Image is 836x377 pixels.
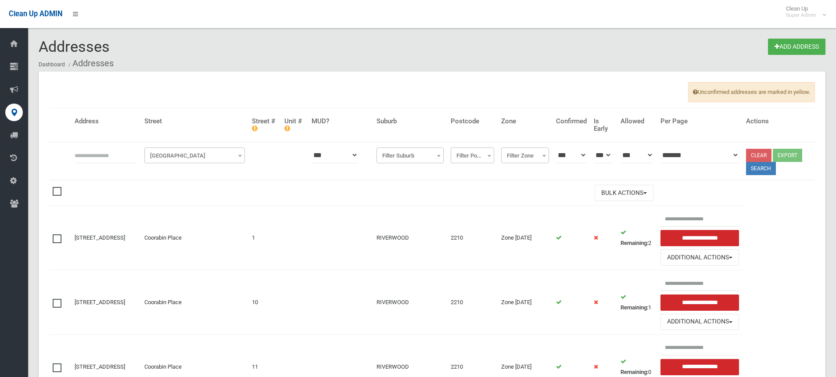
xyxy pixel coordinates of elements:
h4: Per Page [660,118,739,125]
td: RIVERWOOD [373,270,447,335]
h4: Allowed [621,118,653,125]
a: [STREET_ADDRESS] [75,363,125,370]
h4: Confirmed [556,118,587,125]
strong: Remaining: [621,304,648,311]
span: Filter Zone [503,150,547,162]
td: 10 [248,270,281,335]
span: Filter Postcode [451,147,494,163]
span: Filter Postcode [453,150,492,162]
button: Additional Actions [660,314,739,330]
h4: Zone [501,118,549,125]
span: Filter Street [144,147,245,163]
h4: Street # [252,118,277,132]
a: Clear [746,149,771,162]
span: Clean Up ADMIN [9,10,62,18]
td: Zone [DATE] [498,206,553,270]
span: Filter Street [147,150,243,162]
td: Coorabin Place [141,270,248,335]
span: Filter Suburb [379,150,441,162]
button: Bulk Actions [595,185,653,201]
button: Additional Actions [660,249,739,266]
td: Coorabin Place [141,206,248,270]
button: Search [746,162,776,175]
span: Unconfirmed addresses are marked in yellow. [688,82,815,102]
h4: Address [75,118,137,125]
small: Super Admin [786,12,816,18]
h4: Is Early [594,118,614,132]
td: RIVERWOOD [373,206,447,270]
a: Dashboard [39,61,65,68]
td: 1 [617,270,657,335]
h4: Suburb [377,118,444,125]
strong: Remaining: [621,369,648,375]
td: 2210 [447,206,498,270]
strong: Remaining: [621,240,648,246]
span: Addresses [39,38,110,55]
h4: Actions [746,118,811,125]
td: 2210 [447,270,498,335]
h4: Street [144,118,245,125]
td: Zone [DATE] [498,270,553,335]
a: Add Address [768,39,825,55]
button: Export [773,149,802,162]
a: [STREET_ADDRESS] [75,299,125,305]
h4: Postcode [451,118,494,125]
td: 1 [248,206,281,270]
li: Addresses [66,55,114,72]
span: Filter Zone [501,147,549,163]
h4: MUD? [312,118,370,125]
h4: Unit # [284,118,304,132]
span: Clean Up [782,5,825,18]
td: 2 [617,206,657,270]
a: [STREET_ADDRESS] [75,234,125,241]
span: Filter Suburb [377,147,444,163]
